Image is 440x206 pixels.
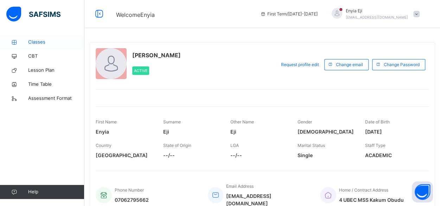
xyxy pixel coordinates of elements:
[365,119,390,124] span: Date of Birth
[230,152,287,159] span: --/--
[260,11,318,17] span: session/term information
[163,143,191,148] span: State of Origin
[412,181,433,202] button: Open asap
[365,152,422,159] span: ACADEMIC
[28,95,84,102] span: Assessment Format
[28,53,84,60] span: CBT
[96,128,152,135] span: Enyia
[339,187,388,193] span: Home / Contract Address
[96,119,117,124] span: First Name
[6,7,60,21] img: safsims
[298,119,312,124] span: Gender
[115,196,149,204] span: 07062795662
[28,188,84,195] span: Help
[96,143,111,148] span: Country
[230,128,287,135] span: Eji
[163,128,219,135] span: Eji
[163,119,180,124] span: Surname
[339,196,404,204] span: 4 UBEC MSS Kakum Obudu
[116,11,155,18] span: Welcome Enyia
[132,51,181,59] span: [PERSON_NAME]
[346,15,408,19] span: [EMAIL_ADDRESS][DOMAIN_NAME]
[365,128,422,135] span: [DATE]
[230,119,254,124] span: Other Name
[384,62,420,68] span: Change Password
[226,184,254,189] span: Email Address
[281,62,319,68] span: Request profile edit
[28,81,84,88] span: Time Table
[298,128,354,135] span: [DEMOGRAPHIC_DATA]
[325,8,423,20] div: EnyiaEji
[365,143,385,148] span: Staff Type
[298,143,325,148] span: Marital Status
[28,39,84,46] span: Classes
[163,152,219,159] span: --/--
[28,67,84,74] span: Lesson Plan
[336,62,363,68] span: Change email
[346,8,408,14] span: Enyia Eji
[298,152,354,159] span: Single
[134,69,147,73] span: Active
[96,152,152,159] span: [GEOGRAPHIC_DATA]
[230,143,239,148] span: LGA
[115,187,144,193] span: Phone Number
